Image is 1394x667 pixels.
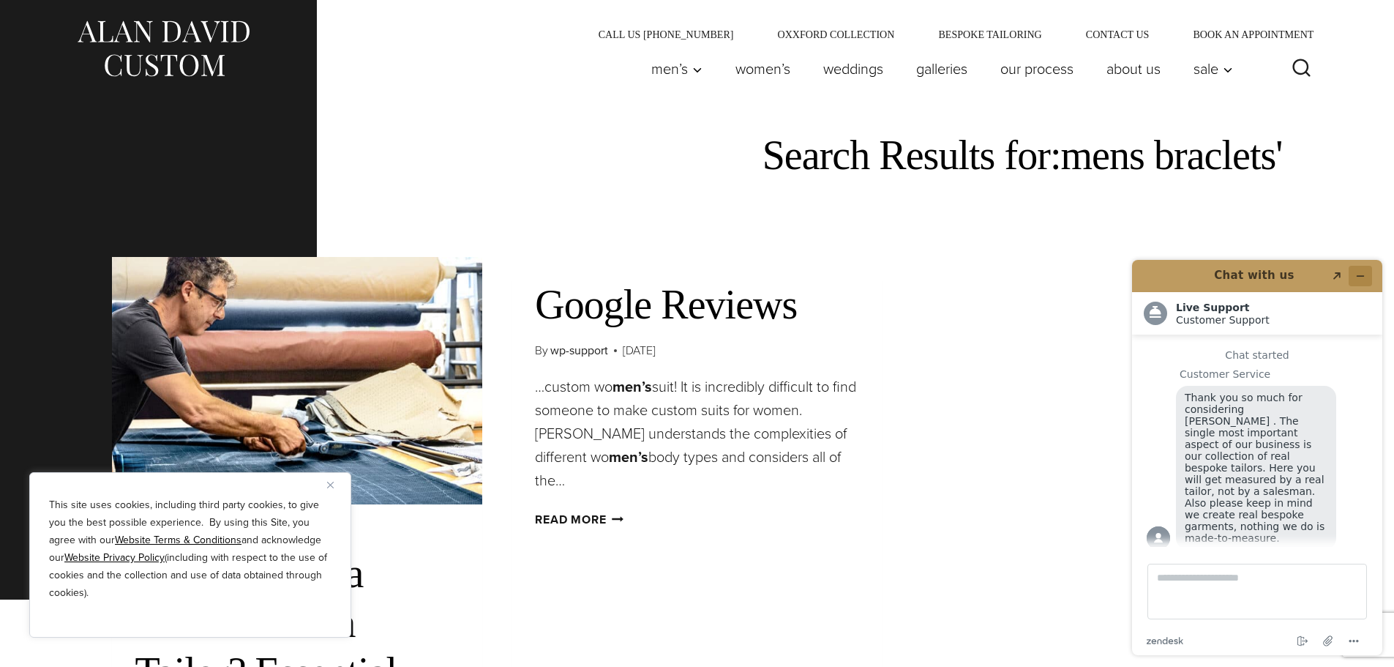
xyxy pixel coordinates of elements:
[1177,54,1240,83] button: Sale sub menu toggle
[1090,54,1177,83] a: About Us
[64,550,165,565] a: Website Privacy Policy
[719,54,806,83] a: Women’s
[634,54,1240,83] nav: Primary Navigation
[916,29,1063,40] a: Bespoke Tailoring
[535,282,797,327] a: Google Reviews
[112,257,483,504] img: What Makes a Great Custom Tailor? Essential Skills to Look For
[112,131,1283,180] h1: Search Results for:
[1171,29,1319,40] a: Book an Appointment
[609,446,648,468] strong: men’s
[577,29,756,40] a: Call Us [PHONE_NUMBER]
[49,496,331,602] p: This site uses cookies, including third party cookies, to give you the best possible experience. ...
[75,16,251,81] img: Alan David Custom
[327,476,345,493] button: Close
[1064,29,1172,40] a: Contact Us
[755,29,916,40] a: Oxxford Collection
[115,532,241,548] a: Website Terms & Conditions
[550,342,608,359] a: wp-support
[32,10,62,23] span: Chat
[983,54,1090,83] a: Our Process
[577,29,1319,40] nav: Secondary Navigation
[806,54,899,83] a: weddings
[623,341,656,360] time: [DATE]
[1061,133,1283,178] span: mens braclets'
[612,376,652,398] strong: men’s
[634,54,719,83] button: Men’s sub menu toggle
[1284,51,1319,86] button: View Search Form
[1120,248,1394,667] iframe: Find more information here
[535,341,548,360] span: By
[327,482,334,488] img: Close
[535,511,623,528] a: Read More
[535,376,856,491] span: …custom wo suit! It is incredibly difficult to find someone to make custom suits for women. [PERS...
[899,54,983,83] a: Galleries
